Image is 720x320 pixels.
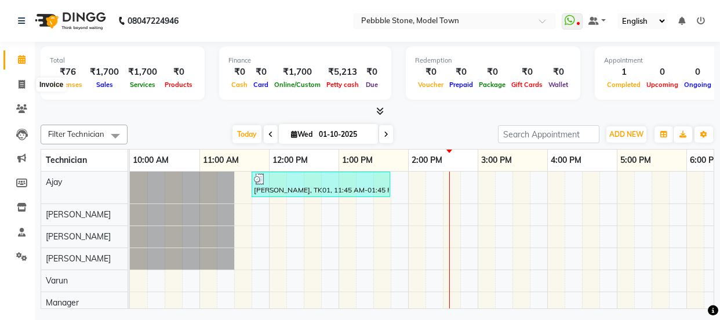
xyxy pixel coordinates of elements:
span: Upcoming [643,81,681,89]
span: Package [476,81,508,89]
a: 4:00 PM [548,152,584,169]
span: Completed [604,81,643,89]
div: ₹1,700 [123,66,162,79]
span: Cash [228,81,250,89]
span: Ongoing [681,81,714,89]
span: Voucher [415,81,446,89]
div: ₹1,700 [85,66,123,79]
span: Prepaid [446,81,476,89]
input: Search Appointment [498,125,599,143]
div: Invoice [37,78,66,92]
input: 2025-10-01 [315,126,373,143]
span: Card [250,81,271,89]
span: Wallet [546,81,571,89]
div: ₹5,213 [323,66,362,79]
div: ₹0 [476,66,508,79]
span: Gift Cards [508,81,546,89]
span: Technician [46,155,87,165]
a: 5:00 PM [617,152,654,169]
div: 0 [643,66,681,79]
div: ₹0 [362,66,382,79]
span: ADD NEW [609,130,643,139]
a: 1:00 PM [339,152,376,169]
span: [PERSON_NAME] [46,231,111,242]
span: Today [232,125,261,143]
div: ₹0 [446,66,476,79]
b: 08047224946 [128,5,179,37]
span: Online/Custom [271,81,323,89]
div: 0 [681,66,714,79]
div: ₹1,700 [271,66,323,79]
div: Redemption [415,56,571,66]
a: 11:00 AM [200,152,242,169]
div: ₹76 [50,66,85,79]
div: 1 [604,66,643,79]
div: ₹0 [415,66,446,79]
div: ₹0 [162,66,195,79]
a: 2:00 PM [409,152,445,169]
a: 3:00 PM [478,152,515,169]
a: 10:00 AM [130,152,172,169]
span: Wed [288,130,315,139]
div: Total [50,56,195,66]
a: 12:00 PM [270,152,311,169]
div: ₹0 [228,66,250,79]
button: ADD NEW [606,126,646,143]
span: Filter Technician [48,129,104,139]
div: ₹0 [508,66,546,79]
span: Manager [46,297,79,308]
span: Varun [46,275,68,286]
span: [PERSON_NAME] [46,253,111,264]
div: Finance [228,56,382,66]
span: [PERSON_NAME] [46,209,111,220]
div: [PERSON_NAME], TK01, 11:45 AM-01:45 PM, Nail Extensions-Acrylic (Hand),Nail art-Hand-Cat Eye [253,173,389,195]
div: ₹0 [250,66,271,79]
span: Sales [93,81,116,89]
span: Services [127,81,158,89]
img: logo [30,5,109,37]
span: Products [162,81,195,89]
span: Petty cash [323,81,362,89]
div: ₹0 [546,66,571,79]
span: Due [363,81,381,89]
span: Ajay [46,177,62,187]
